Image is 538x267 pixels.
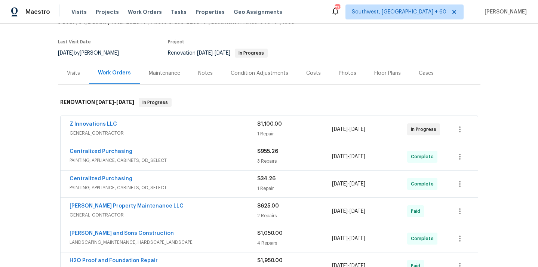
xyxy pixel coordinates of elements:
[257,149,278,154] span: $955.26
[332,154,348,159] span: [DATE]
[58,49,128,58] div: by [PERSON_NAME]
[350,181,365,187] span: [DATE]
[411,208,423,215] span: Paid
[70,231,174,236] a: [PERSON_NAME] and Sons Construction
[215,50,230,56] span: [DATE]
[332,127,348,132] span: [DATE]
[257,130,332,138] div: 1 Repair
[257,176,276,181] span: $34.26
[411,180,437,188] span: Complete
[257,258,283,263] span: $1,950.00
[332,180,365,188] span: -
[58,40,91,44] span: Last Visit Date
[98,69,131,77] div: Work Orders
[168,40,184,44] span: Project
[236,51,267,55] span: In Progress
[96,8,119,16] span: Projects
[339,70,356,77] div: Photos
[70,149,132,154] a: Centralized Purchasing
[332,209,348,214] span: [DATE]
[306,70,321,77] div: Costs
[67,70,80,77] div: Visits
[198,70,213,77] div: Notes
[58,50,74,56] span: [DATE]
[70,122,117,127] a: Z Innovations LLC
[71,8,87,16] span: Visits
[58,90,480,114] div: RENOVATION [DATE]-[DATE]In Progress
[96,99,134,105] span: -
[70,184,257,191] span: PAINTING, APPLIANCE, CABINETS, OD_SELECT
[332,126,365,133] span: -
[332,235,365,242] span: -
[128,8,162,16] span: Work Orders
[70,203,184,209] a: [PERSON_NAME] Property Maintenance LLC
[332,153,365,160] span: -
[196,8,225,16] span: Properties
[332,208,365,215] span: -
[168,50,268,56] span: Renovation
[231,70,288,77] div: Condition Adjustments
[257,239,332,247] div: 4 Repairs
[70,239,257,246] span: LANDSCAPING_MAINTENANCE, HARDSCAPE_LANDSCAPE
[70,129,257,137] span: GENERAL_CONTRACTOR
[257,157,332,165] div: 3 Repairs
[257,203,279,209] span: $625.00
[257,122,282,127] span: $1,100.00
[70,258,158,263] a: H2O Proof and Foundation Repair
[96,99,114,105] span: [DATE]
[257,185,332,192] div: 1 Repair
[257,231,283,236] span: $1,050.00
[70,176,132,181] a: Centralized Purchasing
[139,99,171,106] span: In Progress
[374,70,401,77] div: Floor Plans
[234,8,282,16] span: Geo Assignments
[171,9,187,15] span: Tasks
[25,8,50,16] span: Maestro
[116,99,134,105] span: [DATE]
[350,209,365,214] span: [DATE]
[60,98,134,107] h6: RENOVATION
[350,127,365,132] span: [DATE]
[335,4,340,12] div: 733
[350,236,365,241] span: [DATE]
[411,126,439,133] span: In Progress
[197,50,213,56] span: [DATE]
[411,153,437,160] span: Complete
[70,157,257,164] span: PAINTING, APPLIANCE, CABINETS, OD_SELECT
[350,154,365,159] span: [DATE]
[352,8,446,16] span: Southwest, [GEOGRAPHIC_DATA] + 60
[411,235,437,242] span: Complete
[197,50,230,56] span: -
[482,8,527,16] span: [PERSON_NAME]
[332,181,348,187] span: [DATE]
[332,236,348,241] span: [DATE]
[70,211,257,219] span: GENERAL_CONTRACTOR
[149,70,180,77] div: Maintenance
[257,212,332,220] div: 2 Repairs
[419,70,434,77] div: Cases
